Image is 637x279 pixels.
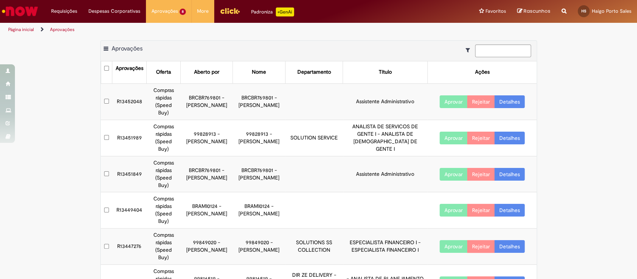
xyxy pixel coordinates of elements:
[180,229,233,265] td: 99849020 - [PERSON_NAME]
[440,168,468,181] button: Aprovar
[88,7,140,15] span: Despesas Corporativas
[251,7,294,16] div: Padroniza
[116,65,143,72] div: Aprovações
[475,68,489,76] div: Ações
[180,120,233,156] td: 99828913 - [PERSON_NAME]
[233,120,285,156] td: 99828913 - [PERSON_NAME]
[180,83,233,120] td: BRCBR769801 - [PERSON_NAME]
[467,132,495,144] button: Rejeitar
[112,45,143,52] span: Aprovações
[297,68,331,76] div: Departamento
[467,240,495,253] button: Rejeitar
[440,95,468,108] button: Aprovar
[517,8,550,15] a: Rascunhos
[147,83,180,120] td: Compras rápidas (Speed Buy)
[50,27,75,33] a: Aprovações
[112,120,147,156] td: R13451989
[343,229,428,265] td: ESPECIALISTA FINANCEIRO I - ESPECIALISTA FINANCEIRO I
[581,9,586,13] span: HS
[494,95,525,108] a: Detalhes
[8,27,34,33] a: Página inicial
[233,83,285,120] td: BRCBR769801 - [PERSON_NAME]
[51,7,77,15] span: Requisições
[494,204,525,217] a: Detalhes
[1,4,39,19] img: ServiceNow
[467,204,495,217] button: Rejeitar
[440,204,468,217] button: Aprovar
[440,240,468,253] button: Aprovar
[494,168,525,181] a: Detalhes
[440,132,468,144] button: Aprovar
[6,23,419,37] ul: Trilhas de página
[112,192,147,229] td: R13449404
[466,47,474,53] i: Mostrar filtros para: Suas Solicitações
[156,68,171,76] div: Oferta
[485,7,506,15] span: Favoritos
[467,95,495,108] button: Rejeitar
[285,229,343,265] td: SOLUTIONS SS COLLECTION
[252,68,266,76] div: Nome
[343,83,428,120] td: Assistente Administrativo
[233,229,285,265] td: 99849020 - [PERSON_NAME]
[467,168,495,181] button: Rejeitar
[180,192,233,229] td: BRAMI0124 - [PERSON_NAME]
[147,120,180,156] td: Compras rápidas (Speed Buy)
[197,7,209,15] span: More
[147,156,180,192] td: Compras rápidas (Speed Buy)
[524,7,550,15] span: Rascunhos
[112,83,147,120] td: R13452048
[112,61,147,83] th: Aprovações
[494,240,525,253] a: Detalhes
[220,5,240,16] img: click_logo_yellow_360x200.png
[147,192,180,229] td: Compras rápidas (Speed Buy)
[494,132,525,144] a: Detalhes
[180,156,233,192] td: BRCBR769801 - [PERSON_NAME]
[112,156,147,192] td: R13451849
[152,7,178,15] span: Aprovações
[343,156,428,192] td: Assistente Administrativo
[112,229,147,265] td: R13447276
[147,229,180,265] td: Compras rápidas (Speed Buy)
[285,120,343,156] td: SOLUTION SERVICE
[379,68,392,76] div: Título
[343,120,428,156] td: ANALISTA DE SERVICOS DE GENTE I - ANALISTA DE [DEMOGRAPHIC_DATA] DE GENTE I
[233,192,285,229] td: BRAMI0124 - [PERSON_NAME]
[194,68,219,76] div: Aberto por
[233,156,285,192] td: BRCBR769801 - [PERSON_NAME]
[179,9,186,15] span: 8
[276,7,294,16] p: +GenAi
[592,8,631,14] span: Haigo Porto Sales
